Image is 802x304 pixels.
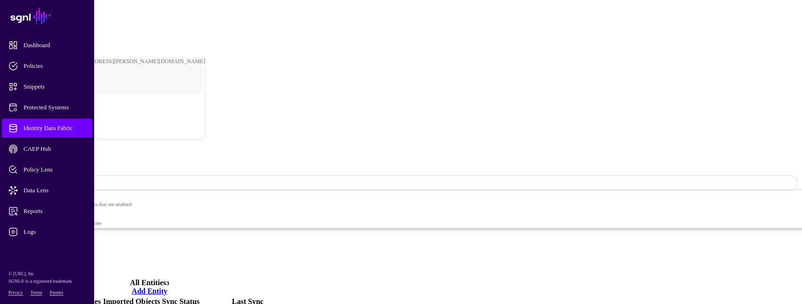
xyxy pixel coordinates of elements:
a: Terms [31,290,42,295]
span: Data Lens [8,186,101,195]
small: 3 [166,279,169,287]
span: Dashboard [8,41,101,50]
div: / [19,16,783,23]
span: Protected Systems [8,103,101,112]
a: Policies [2,57,92,75]
a: SGNL [6,6,88,26]
div: Log out [19,124,205,131]
span: Identity Data Fabric [8,123,101,133]
p: © [URL], Inc [8,270,86,278]
a: Admin [2,243,92,262]
span: Logs [8,227,101,237]
a: Logs [2,222,92,241]
a: Patents [49,290,63,295]
span: Policies [8,61,101,71]
p: SGNL® is a registered trademark [8,278,86,285]
span: Snippets [8,82,101,91]
span: CAEP Hub [8,144,101,154]
a: Privacy [8,290,23,295]
a: Add Entity [132,287,168,295]
a: CAEP Hub [2,140,92,158]
a: Data Lens [2,181,92,200]
span: Reports [8,206,101,216]
span: Policy Lens [8,165,101,174]
a: Snippets [2,77,92,96]
a: Protected Systems [2,98,92,117]
a: Reports [2,202,92,221]
a: Dashboard [2,36,92,55]
h2: MySQL [4,153,798,166]
a: POC [19,91,205,122]
a: Policy Lens [2,160,92,179]
span: All Entities [130,279,166,287]
div: / [19,44,783,51]
a: Identity Data Fabric [2,119,92,138]
div: [PERSON_NAME][EMAIL_ADDRESS][PERSON_NAME][DOMAIN_NAME] [19,58,205,65]
div: / [19,30,783,37]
